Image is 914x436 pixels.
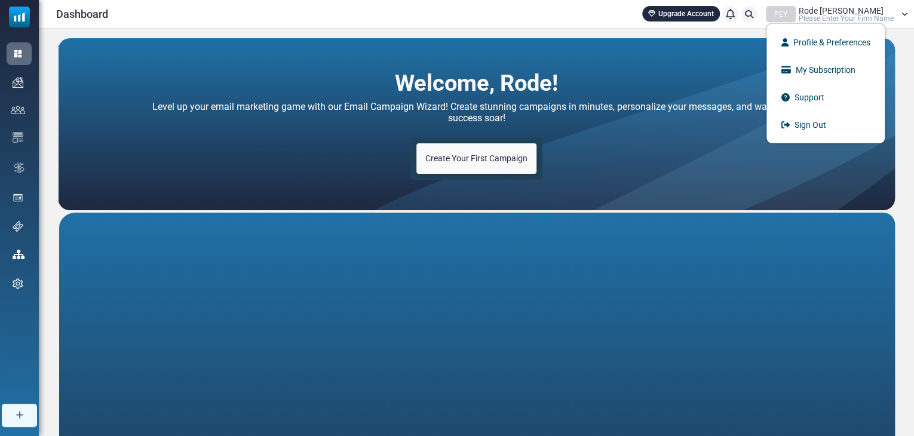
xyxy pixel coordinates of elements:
[58,98,895,127] h4: Level up your email marketing game with our Email Campaign Wizard! Create stunning campaigns in m...
[11,106,25,114] img: contacts-icon.svg
[799,15,894,22] span: Please Enter Your Firm Name
[13,161,26,174] img: workflow.svg
[766,6,796,22] div: PEY
[772,32,879,53] a: Profile & Preferences
[13,48,23,59] img: dashboard-icon-active.svg
[772,59,879,81] a: My Subscription
[13,278,23,289] img: settings-icon.svg
[799,7,884,15] span: Rode [PERSON_NAME]
[772,87,879,108] a: Support
[425,153,527,163] span: Create Your First Campaign
[766,23,885,144] ul: PEY Rode [PERSON_NAME] Please Enter Your Firm Name
[9,7,30,27] img: mailsoftly_icon_blue_white.svg
[13,192,23,203] img: landing_pages.svg
[13,132,23,143] img: email-templates-icon.svg
[642,6,720,22] a: Upgrade Account
[13,221,23,232] img: support-icon.svg
[56,6,108,22] span: Dashboard
[772,114,879,136] a: Sign Out
[13,77,23,88] img: campaigns-icon.png
[766,6,908,22] a: PEY Rode [PERSON_NAME] Please Enter Your Firm Name
[395,69,558,89] h2: Welcome, Rode!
